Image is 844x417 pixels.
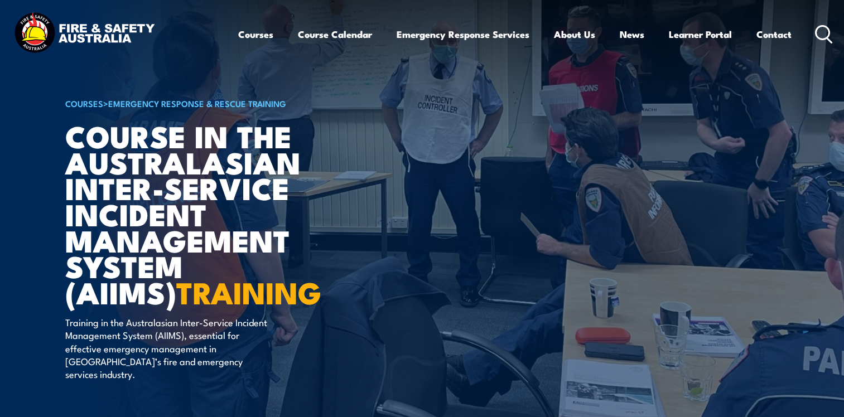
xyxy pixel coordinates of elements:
[397,20,529,49] a: Emergency Response Services
[65,97,103,109] a: COURSES
[65,123,341,305] h1: Course in the Australasian Inter-service Incident Management System (AIIMS)
[669,20,732,49] a: Learner Portal
[65,96,341,110] h6: >
[554,20,595,49] a: About Us
[298,20,372,49] a: Course Calendar
[620,20,644,49] a: News
[108,97,286,109] a: Emergency Response & Rescue Training
[65,316,269,381] p: Training in the Australasian Inter-Service Incident Management System (AIIMS), essential for effe...
[756,20,792,49] a: Contact
[176,268,321,314] strong: TRAINING
[238,20,273,49] a: Courses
